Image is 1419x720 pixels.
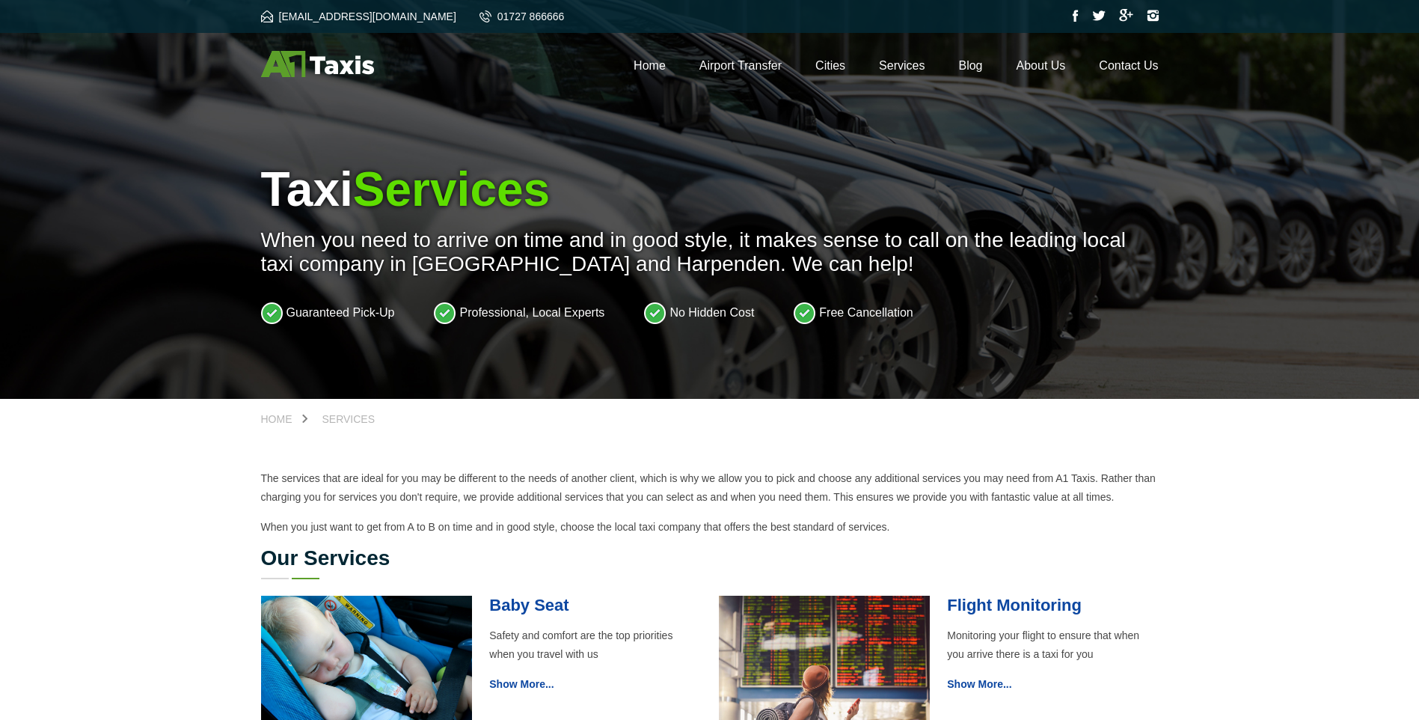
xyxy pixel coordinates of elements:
li: Free Cancellation [794,302,913,324]
a: Show More... [947,678,1011,690]
a: [EMAIL_ADDRESS][DOMAIN_NAME] [261,10,456,22]
li: No Hidden Cost [644,302,754,324]
a: Home [634,59,666,72]
a: About Us [1017,59,1066,72]
span: Services [353,162,550,216]
p: When you need to arrive on time and in good style, it makes sense to call on the leading local ta... [261,228,1159,276]
span: Services [322,413,376,425]
p: The services that are ideal for you may be different to the needs of another client, which is why... [261,469,1159,507]
img: Facebook [1073,10,1079,22]
a: Home [261,414,307,424]
h1: Taxi [261,162,1159,217]
p: Monitoring your flight to ensure that when you arrive there is a taxi for you [947,626,1158,664]
a: Services [879,59,925,72]
p: When you just want to get from A to B on time and in good style, choose the local taxi company th... [261,518,1159,537]
a: Airport Transfer [699,59,782,72]
p: Safety and comfort are the top priorities when you travel with us [489,626,700,664]
a: Baby Seat [489,596,568,614]
img: Google Plus [1119,9,1133,22]
a: Flight Monitoring [947,596,1082,614]
span: Home [261,413,292,425]
a: Blog [958,59,982,72]
a: Cities [815,59,845,72]
img: Instagram [1147,10,1159,22]
img: A1 Taxis St Albans LTD [261,51,374,77]
a: 01727 866666 [479,10,565,22]
h2: Our Services [261,548,1159,569]
a: Show More... [489,678,554,690]
a: Services [307,414,390,424]
img: Twitter [1092,10,1106,21]
li: Professional, Local Experts [434,302,604,324]
a: Contact Us [1099,59,1158,72]
li: Guaranteed Pick-Up [261,302,395,324]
